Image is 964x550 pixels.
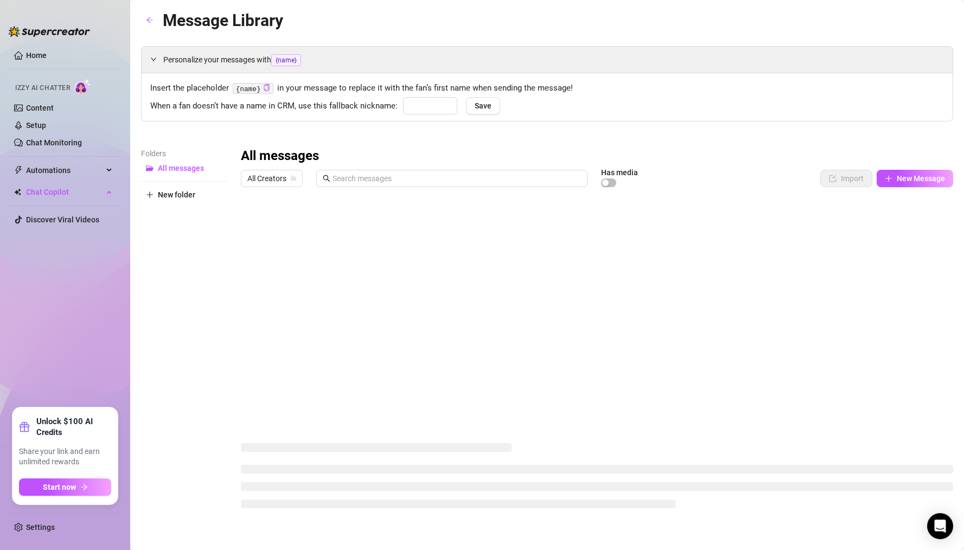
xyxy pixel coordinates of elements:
[927,513,953,539] div: Open Intercom Messenger
[80,483,88,491] span: arrow-right
[19,446,111,468] span: Share your link and earn unlimited rewards
[233,83,273,94] code: {name}
[36,416,111,438] strong: Unlock $100 AI Credits
[333,172,581,184] input: Search messages
[26,138,82,147] a: Chat Monitoring
[146,16,154,24] span: arrow-left
[19,478,111,496] button: Start nowarrow-right
[158,164,204,172] span: All messages
[26,51,47,60] a: Home
[323,175,330,182] span: search
[142,47,953,73] div: Personalize your messages with{name}
[43,483,76,491] span: Start now
[141,186,228,203] button: New folder
[9,26,90,37] img: logo-BBDzfeDw.svg
[150,56,157,62] span: expanded
[26,104,54,112] a: Content
[141,159,228,177] button: All messages
[26,162,103,179] span: Automations
[150,82,944,95] span: Insert the placeholder in your message to replace it with the fan’s first name when sending the m...
[290,175,297,182] span: team
[150,100,398,113] span: When a fan doesn’t have a name in CRM, use this fallback nickname:
[14,188,21,196] img: Chat Copilot
[466,97,500,114] button: Save
[897,174,945,183] span: New Message
[158,190,195,199] span: New folder
[475,101,491,110] span: Save
[19,421,30,432] span: gift
[141,148,228,159] article: Folders
[241,148,319,165] h3: All messages
[14,166,23,175] span: thunderbolt
[26,121,46,130] a: Setup
[601,169,638,176] article: Has media
[820,170,872,187] button: Import
[146,191,154,199] span: plus
[263,84,270,92] button: Click to Copy
[74,79,91,94] img: AI Chatter
[26,183,103,201] span: Chat Copilot
[26,523,55,532] a: Settings
[15,83,70,93] span: Izzy AI Chatter
[26,215,99,224] a: Discover Viral Videos
[163,54,944,66] span: Personalize your messages with
[885,175,892,182] span: plus
[263,84,270,91] span: copy
[163,8,283,33] article: Message Library
[271,54,301,66] span: {name}
[247,170,296,187] span: All Creators
[877,170,953,187] button: New Message
[146,164,154,172] span: folder-open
